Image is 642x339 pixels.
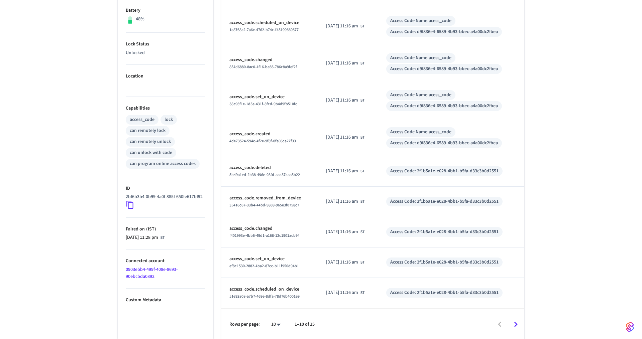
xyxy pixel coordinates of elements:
[229,131,310,138] p: access_code.created
[229,101,297,107] span: 38a96f1e-1d5e-431f-8fcd-9b4d9fb510fc
[229,225,310,232] p: access_code.changed
[359,290,364,296] span: IST
[326,97,358,104] span: [DATE] 11:16 am
[126,226,205,233] p: Paired on
[130,149,172,156] div: can unlock with code
[359,60,364,66] span: IST
[126,193,203,200] p: 2bf6b3b4-0b99-4a0f-885f-650fe617bf92
[326,198,364,205] div: Asia/Calcutta
[130,127,166,134] div: can remotely lock
[268,320,284,329] div: 10
[390,65,498,72] div: Access Code: d9f836e4-6589-4b93-bbec-a4a00dc2fbea
[229,138,296,144] span: 4de73524-594c-4f2e-9f8f-0fa06ca27f33
[229,172,300,178] span: 5b49a1ed-2b38-496e-98fd-aac37caa5b22
[359,23,364,29] span: IST
[326,60,364,67] div: Asia/Calcutta
[229,164,310,171] p: access_code.deleted
[229,64,297,70] span: 854d6880-8ac0-4f16-ba66-786c8a9fef2f
[126,7,205,14] p: Battery
[165,116,173,123] div: lock
[136,16,144,23] p: 48%
[130,116,154,123] div: access_code
[326,198,358,205] span: [DATE] 11:16 am
[390,168,499,175] div: Access Code: 2f1b5a1e-e028-4bb1-b5fa-d33c3b0d2551
[326,259,358,266] span: [DATE] 11:16 am
[229,19,310,26] p: access_code.scheduled_on_device
[390,28,498,35] div: Access Code: d9f836e4-6589-4b93-bbec-a4a00dc2fbea
[130,138,171,145] div: can remotely unlock
[145,226,156,232] span: ( IST )
[229,321,260,328] p: Rows per page:
[126,185,205,192] p: ID
[229,294,300,299] span: 51e92808-a7b7-469e-8dfa-78d76b4001e9
[326,134,364,141] div: Asia/Calcutta
[326,289,358,296] span: [DATE] 11:16 am
[326,97,364,104] div: Asia/Calcutta
[229,195,310,202] p: access_code.removed_from_device
[326,168,364,175] div: Asia/Calcutta
[229,286,310,293] p: access_code.scheduled_on_device
[229,202,299,208] span: 35416c67-33b4-44bd-9869-965e3f0758c7
[326,168,358,175] span: [DATE] 11:16 am
[390,17,451,24] div: Access Code Name: acess_code
[390,228,499,235] div: Access Code: 2f1b5a1e-e028-4bb1-b5fa-d33c3b0d2551
[390,103,498,110] div: Access Code: d9f836e4-6589-4b93-bbec-a4a00dc2fbea
[126,41,205,48] p: Lock Status
[359,98,364,104] span: IST
[126,81,205,89] p: —
[229,94,310,101] p: access_code.set_on_device
[326,289,364,296] div: Asia/Calcutta
[229,56,310,63] p: access_code.changed
[390,129,451,136] div: Access Code Name: acess_code
[229,233,300,238] span: f401993e-4bb6-49d1-a168-12c1901acb94
[359,260,364,266] span: IST
[229,27,299,33] span: 1e8768a2-7a6e-4762-b74c-f45199669877
[295,321,315,328] p: 1–10 of 15
[326,228,358,235] span: [DATE] 11:16 am
[359,229,364,235] span: IST
[359,199,364,205] span: IST
[390,259,499,266] div: Access Code: 2f1b5a1e-e028-4bb1-b5fa-d33c3b0d2551
[126,234,165,241] div: Asia/Calcutta
[126,105,205,112] p: Capabilities
[326,259,364,266] div: Asia/Calcutta
[359,168,364,174] span: IST
[229,263,299,269] span: ef8c1530-2882-4ba2-87cc-b11f950d94b1
[390,198,499,205] div: Access Code: 2f1b5a1e-e028-4bb1-b5fa-d33c3b0d2551
[126,49,205,56] p: Unlocked
[326,23,364,30] div: Asia/Calcutta
[326,134,358,141] span: [DATE] 11:16 am
[326,23,358,30] span: [DATE] 11:16 am
[126,73,205,80] p: Location
[229,256,310,263] p: access_code.set_on_device
[359,135,364,141] span: IST
[126,234,158,241] span: [DATE] 11:28 pm
[390,140,498,147] div: Access Code: d9f836e4-6589-4b93-bbec-a4a00dc2fbea
[626,322,634,332] img: SeamLogoGradient.69752ec5.svg
[390,289,499,296] div: Access Code: 2f1b5a1e-e028-4bb1-b5fa-d33c3b0d2551
[130,160,196,167] div: can program online access codes
[390,54,451,61] div: Access Code Name: acess_code
[326,228,364,235] div: Asia/Calcutta
[126,266,178,280] a: 0903ebb4-499f-408e-8693-90ebcbda0892
[326,60,358,67] span: [DATE] 11:16 am
[390,92,451,99] div: Access Code Name: acess_code
[126,258,205,265] p: Connected account
[508,317,524,332] button: Go to next page
[159,235,165,241] span: IST
[126,297,205,304] p: Custom Metadata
